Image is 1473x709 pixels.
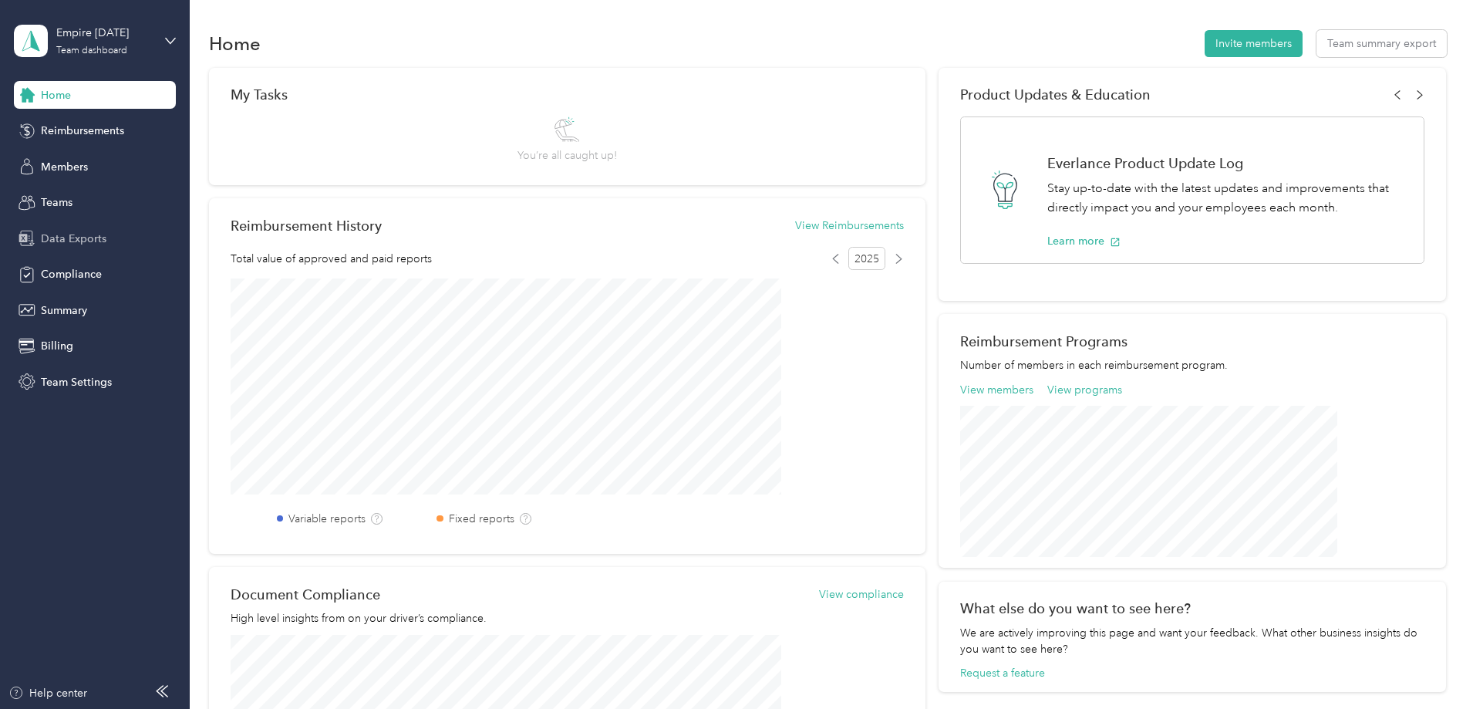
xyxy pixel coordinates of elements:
[56,46,127,56] div: Team dashboard
[231,218,382,234] h2: Reimbursement History
[960,333,1424,349] h2: Reimbursement Programs
[960,600,1424,616] div: What else do you want to see here?
[41,266,102,282] span: Compliance
[41,123,124,139] span: Reimbursements
[41,302,87,319] span: Summary
[288,511,366,527] label: Variable reports
[848,247,885,270] span: 2025
[960,665,1045,681] button: Request a feature
[41,374,112,390] span: Team Settings
[56,25,153,41] div: Empire [DATE]
[795,218,904,234] button: View Reimbursements
[231,86,904,103] div: My Tasks
[41,231,106,247] span: Data Exports
[449,511,514,527] label: Fixed reports
[41,194,72,211] span: Teams
[41,87,71,103] span: Home
[1047,233,1121,249] button: Learn more
[231,610,904,626] p: High level insights from on your driver’s compliance.
[41,159,88,175] span: Members
[1387,623,1473,709] iframe: Everlance-gr Chat Button Frame
[517,147,617,164] span: You’re all caught up!
[1047,155,1407,171] h1: Everlance Product Update Log
[819,586,904,603] button: View compliance
[960,625,1424,657] div: We are actively improving this page and want your feedback. What other business insights do you w...
[41,338,73,354] span: Billing
[960,382,1033,398] button: View members
[1316,30,1447,57] button: Team summary export
[209,35,261,52] h1: Home
[1047,382,1122,398] button: View programs
[1047,179,1407,217] p: Stay up-to-date with the latest updates and improvements that directly impact you and your employ...
[1205,30,1303,57] button: Invite members
[960,357,1424,373] p: Number of members in each reimbursement program.
[231,251,432,267] span: Total value of approved and paid reports
[960,86,1151,103] span: Product Updates & Education
[231,586,380,603] h2: Document Compliance
[8,685,87,701] button: Help center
